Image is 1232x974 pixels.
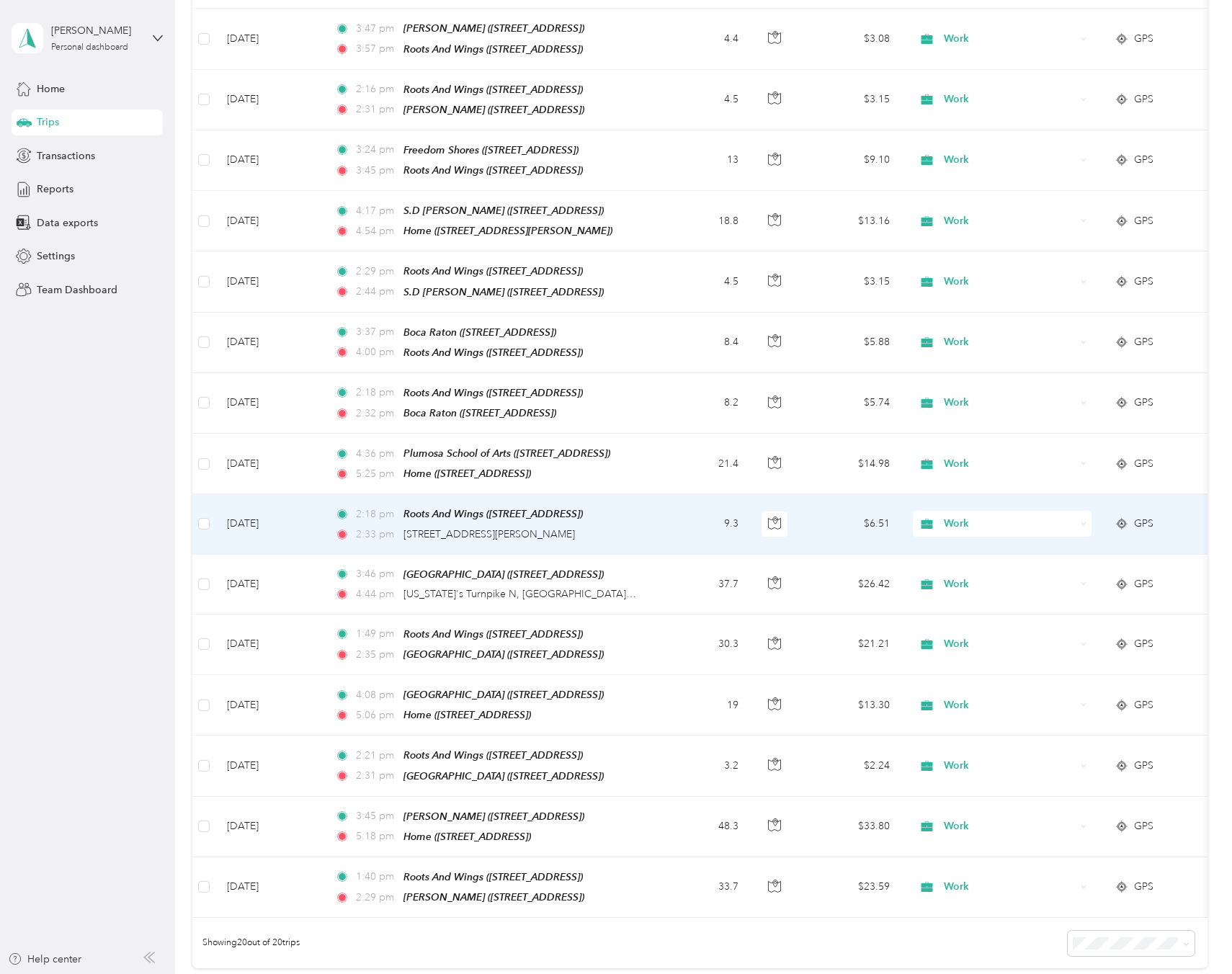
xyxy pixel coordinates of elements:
[655,373,750,434] td: 8.2
[403,709,531,720] span: Home ([STREET_ADDRESS])
[403,528,575,540] span: [STREET_ADDRESS][PERSON_NAME]
[403,447,610,459] span: Plumosa School of Arts ([STREET_ADDRESS])
[944,697,1076,713] span: Work
[356,890,397,906] span: 2:29 pm
[356,142,397,158] span: 3:24 pm
[215,251,323,312] td: [DATE]
[800,313,901,373] td: $5.88
[655,130,750,191] td: 13
[944,818,1076,834] span: Work
[403,749,583,761] span: Roots And Wings ([STREET_ADDRESS])
[37,148,95,164] span: Transactions
[1134,697,1153,713] span: GPS
[215,857,323,918] td: [DATE]
[215,555,323,615] td: [DATE]
[944,31,1076,47] span: Work
[403,286,604,298] span: S.D [PERSON_NAME] ([STREET_ADDRESS])
[944,636,1076,652] span: Work
[356,81,397,97] span: 2:16 pm
[1134,334,1153,350] span: GPS
[944,576,1076,592] span: Work
[356,163,397,179] span: 3:45 pm
[403,770,604,782] span: [GEOGRAPHIC_DATA] ([STREET_ADDRESS])
[356,284,397,300] span: 2:44 pm
[356,869,397,885] span: 1:40 pm
[1134,31,1153,47] span: GPS
[356,466,397,482] span: 5:25 pm
[1134,879,1153,895] span: GPS
[403,891,584,903] span: [PERSON_NAME] ([STREET_ADDRESS])
[800,9,901,69] td: $3.08
[944,213,1076,229] span: Work
[356,324,397,340] span: 3:37 pm
[1134,456,1153,472] span: GPS
[37,215,98,231] span: Data exports
[215,797,323,857] td: [DATE]
[800,191,901,251] td: $13.16
[800,434,901,494] td: $14.98
[655,434,750,494] td: 21.4
[655,191,750,251] td: 18.8
[356,21,397,37] span: 3:47 pm
[403,225,612,236] span: Home ([STREET_ADDRESS][PERSON_NAME])
[800,251,901,312] td: $3.15
[215,191,323,251] td: [DATE]
[1134,152,1153,168] span: GPS
[800,675,901,736] td: $13.30
[356,446,397,462] span: 4:36 pm
[800,494,901,554] td: $6.51
[944,456,1076,472] span: Work
[655,555,750,615] td: 37.7
[800,857,901,918] td: $23.59
[403,628,583,640] span: Roots And Wings ([STREET_ADDRESS])
[356,828,397,844] span: 5:18 pm
[655,9,750,69] td: 4.4
[356,768,397,784] span: 2:31 pm
[800,736,901,796] td: $2.24
[1134,818,1153,834] span: GPS
[1151,893,1232,974] iframe: Everlance-gr Chat Button Frame
[403,831,531,842] span: Home ([STREET_ADDRESS])
[37,182,73,197] span: Reports
[356,264,397,280] span: 2:29 pm
[1134,213,1153,229] span: GPS
[655,70,750,130] td: 4.5
[655,797,750,857] td: 48.3
[356,647,397,663] span: 2:35 pm
[356,527,397,542] span: 2:33 pm
[655,675,750,736] td: 19
[215,130,323,191] td: [DATE]
[403,104,584,115] span: [PERSON_NAME] ([STREET_ADDRESS])
[356,385,397,401] span: 2:18 pm
[215,434,323,494] td: [DATE]
[37,282,117,298] span: Team Dashboard
[8,952,81,967] div: Help center
[403,387,583,398] span: Roots And Wings ([STREET_ADDRESS])
[356,223,397,239] span: 4:54 pm
[944,334,1076,350] span: Work
[403,871,583,883] span: Roots And Wings ([STREET_ADDRESS])
[403,508,583,519] span: Roots And Wings ([STREET_ADDRESS])
[800,373,901,434] td: $5.74
[800,70,901,130] td: $3.15
[192,937,300,950] span: Showing 20 out of 20 trips
[800,555,901,615] td: $26.42
[215,70,323,130] td: [DATE]
[356,707,397,723] span: 5:06 pm
[356,506,397,522] span: 2:18 pm
[403,164,583,176] span: Roots And Wings ([STREET_ADDRESS])
[51,43,128,52] div: Personal dashboard
[356,687,397,703] span: 4:08 pm
[215,615,323,675] td: [DATE]
[37,81,65,97] span: Home
[655,615,750,675] td: 30.3
[944,758,1076,774] span: Work
[403,84,583,95] span: Roots And Wings ([STREET_ADDRESS])
[215,736,323,796] td: [DATE]
[1134,516,1153,532] span: GPS
[403,347,583,358] span: Roots And Wings ([STREET_ADDRESS])
[800,615,901,675] td: $21.21
[403,407,556,419] span: Boca Raton ([STREET_ADDRESS])
[403,22,584,34] span: [PERSON_NAME] ([STREET_ADDRESS])
[403,648,604,660] span: [GEOGRAPHIC_DATA] ([STREET_ADDRESS])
